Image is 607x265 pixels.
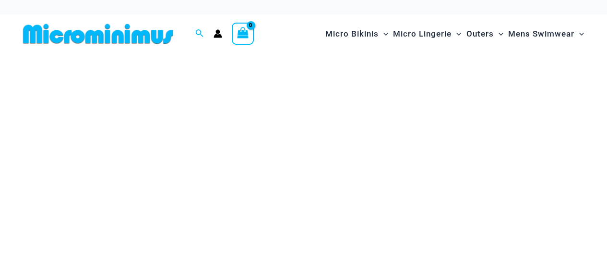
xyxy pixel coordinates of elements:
[19,23,177,45] img: MM SHOP LOGO FLAT
[464,19,506,49] a: OutersMenu ToggleMenu Toggle
[323,19,391,49] a: Micro BikinisMenu ToggleMenu Toggle
[391,19,464,49] a: Micro LingerieMenu ToggleMenu Toggle
[574,22,584,46] span: Menu Toggle
[494,22,503,46] span: Menu Toggle
[195,28,204,40] a: Search icon link
[393,22,452,46] span: Micro Lingerie
[325,22,379,46] span: Micro Bikinis
[232,23,254,45] a: View Shopping Cart, empty
[379,22,388,46] span: Menu Toggle
[321,18,588,50] nav: Site Navigation
[452,22,461,46] span: Menu Toggle
[466,22,494,46] span: Outers
[506,19,586,49] a: Mens SwimwearMenu ToggleMenu Toggle
[214,29,222,38] a: Account icon link
[508,22,574,46] span: Mens Swimwear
